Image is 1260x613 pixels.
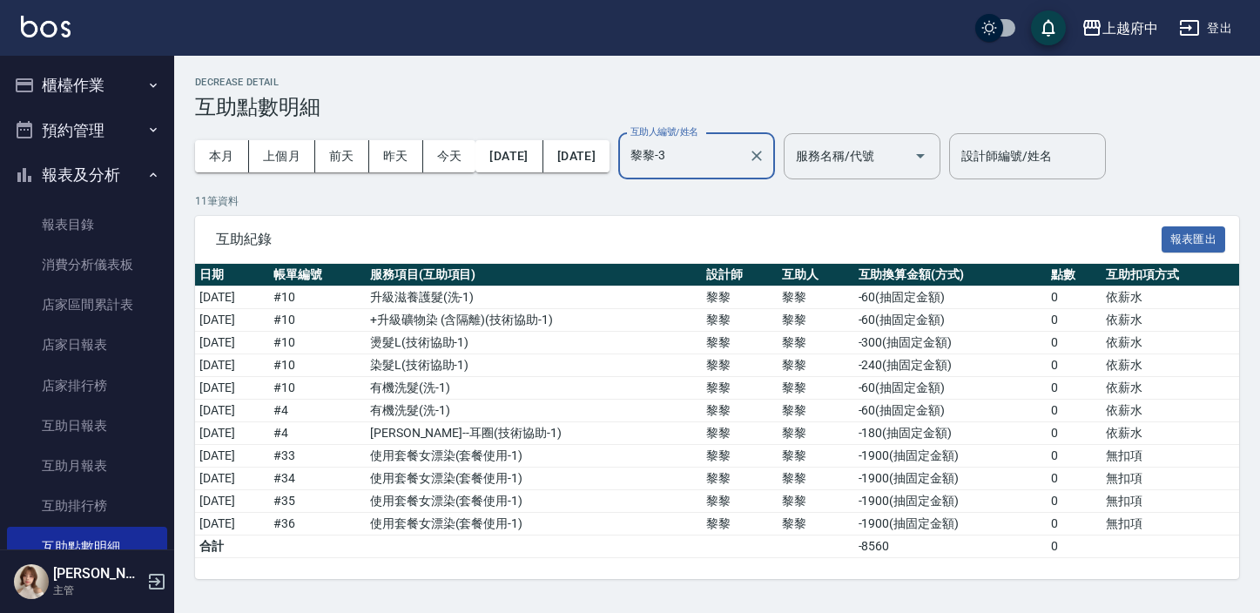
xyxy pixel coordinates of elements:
[269,422,366,445] td: # 4
[778,354,853,377] td: 黎黎
[1102,309,1239,332] td: 依薪水
[1102,17,1158,39] div: 上越府中
[366,400,702,422] td: 有機洗髮 ( 洗-1 )
[269,286,366,309] td: # 10
[195,332,269,354] td: [DATE]
[366,354,702,377] td: 染髮L ( 技術協助-1 )
[7,325,167,365] a: 店家日報表
[778,309,853,332] td: 黎黎
[195,400,269,422] td: [DATE]
[778,422,853,445] td: 黎黎
[7,108,167,153] button: 預約管理
[1162,226,1226,253] button: 報表匯出
[7,245,167,285] a: 消費分析儀表板
[195,95,1239,119] h3: 互助點數明細
[269,490,366,513] td: # 35
[854,377,1047,400] td: -60 ( 抽固定金額 )
[315,140,369,172] button: 前天
[1102,354,1239,377] td: 依薪水
[195,354,269,377] td: [DATE]
[702,264,778,286] th: 設計師
[854,309,1047,332] td: -60 ( 抽固定金額 )
[702,354,778,377] td: 黎黎
[1102,422,1239,445] td: 依薪水
[778,332,853,354] td: 黎黎
[1047,513,1102,536] td: 0
[7,406,167,446] a: 互助日報表
[1102,445,1239,468] td: 無扣項
[195,77,1239,88] h2: Decrease Detail
[702,286,778,309] td: 黎黎
[702,332,778,354] td: 黎黎
[1102,332,1239,354] td: 依薪水
[7,285,167,325] a: 店家區間累計表
[702,377,778,400] td: 黎黎
[195,377,269,400] td: [DATE]
[366,490,702,513] td: 使用套餐女漂染 ( 套餐使用-1 )
[423,140,476,172] button: 今天
[195,264,269,286] th: 日期
[1047,445,1102,468] td: 0
[1047,264,1102,286] th: 點數
[854,264,1047,286] th: 互助換算金額(方式)
[366,513,702,536] td: 使用套餐女漂染 ( 套餐使用-1 )
[366,264,702,286] th: 服務項目(互助項目)
[1031,10,1066,45] button: save
[269,468,366,490] td: # 34
[7,63,167,108] button: 櫃檯作業
[1047,536,1102,558] td: 0
[366,332,702,354] td: 燙髮L ( 技術協助-1 )
[854,400,1047,422] td: -60 ( 抽固定金額 )
[778,468,853,490] td: 黎黎
[1047,377,1102,400] td: 0
[702,513,778,536] td: 黎黎
[702,309,778,332] td: 黎黎
[778,286,853,309] td: 黎黎
[1162,230,1226,246] a: 報表匯出
[1047,354,1102,377] td: 0
[854,513,1047,536] td: -1900 ( 抽固定金額 )
[778,490,853,513] td: 黎黎
[269,513,366,536] td: # 36
[269,400,366,422] td: # 4
[269,264,366,286] th: 帳單編號
[269,354,366,377] td: # 10
[854,536,1047,558] td: -8560
[778,377,853,400] td: 黎黎
[1102,490,1239,513] td: 無扣項
[1075,10,1165,46] button: 上越府中
[195,490,269,513] td: [DATE]
[7,205,167,245] a: 報表目錄
[195,536,269,558] td: 合計
[1047,468,1102,490] td: 0
[543,140,610,172] button: [DATE]
[216,231,1162,248] span: 互助紀錄
[7,366,167,406] a: 店家排行榜
[1047,332,1102,354] td: 0
[269,309,366,332] td: # 10
[778,400,853,422] td: 黎黎
[195,286,269,309] td: [DATE]
[1047,422,1102,445] td: 0
[1047,490,1102,513] td: 0
[369,140,423,172] button: 昨天
[906,142,934,170] button: Open
[366,422,702,445] td: [PERSON_NAME]--耳圈 ( 技術協助-1 )
[195,193,1239,209] p: 11 筆資料
[702,422,778,445] td: 黎黎
[778,513,853,536] td: 黎黎
[630,125,698,138] label: 互助人編號/姓名
[366,309,702,332] td: +升級礦物染 (含隔離) ( 技術協助-1 )
[1102,513,1239,536] td: 無扣項
[195,513,269,536] td: [DATE]
[854,354,1047,377] td: -240 ( 抽固定金額 )
[7,152,167,198] button: 報表及分析
[1172,12,1239,44] button: 登出
[195,468,269,490] td: [DATE]
[745,144,769,168] button: Clear
[778,264,853,286] th: 互助人
[7,486,167,526] a: 互助排行榜
[21,16,71,37] img: Logo
[475,140,542,172] button: [DATE]
[366,445,702,468] td: 使用套餐女漂染 ( 套餐使用-1 )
